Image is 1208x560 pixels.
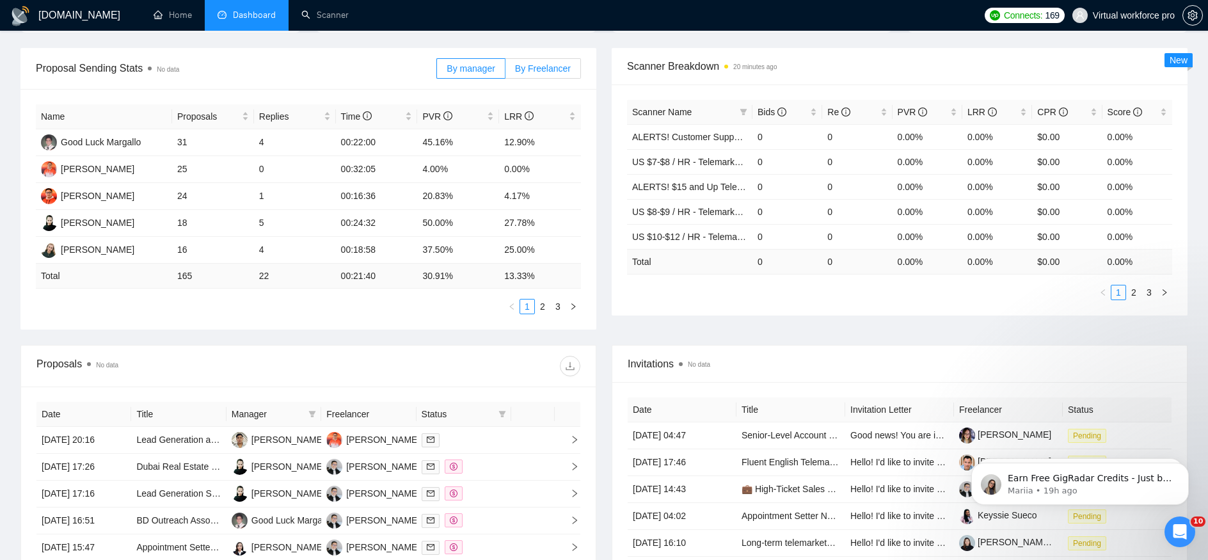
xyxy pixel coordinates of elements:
td: Senior-Level Account Manager [736,422,845,449]
a: JR[PERSON_NAME] [232,488,325,498]
span: Connects: [1004,8,1042,22]
span: PVR [422,111,452,122]
img: JR [232,459,248,475]
li: 1 [520,299,535,314]
td: 13.33 % [499,264,581,289]
td: 4 [254,237,336,264]
a: LB[PERSON_NAME] [PERSON_NAME] [326,515,496,525]
div: Good Luck Margallo [251,513,331,527]
a: Appointment Setter Needed for Financial Services [742,511,941,521]
a: MA[PERSON_NAME] [232,541,325,552]
td: 0 [752,174,822,199]
th: Title [736,397,845,422]
span: By manager [447,63,495,74]
a: Dubai Real Estate Cold Calling [136,461,259,472]
td: [DATE] 17:16 [36,481,131,508]
a: DE[PERSON_NAME] [41,163,134,173]
td: 0.00% [1102,224,1172,249]
li: Previous Page [1095,285,1111,300]
img: JR [41,215,57,231]
li: Next Page [1157,285,1172,300]
span: dashboard [218,10,226,19]
a: Fluent English Telemarketer with Dialer System Needed [742,457,963,467]
td: 0.00% [962,224,1032,249]
td: Long-term telemarketer needed [736,530,845,557]
span: filter [496,404,509,424]
a: LB[PERSON_NAME] [PERSON_NAME] [326,541,496,552]
a: Senior-Level Account Manager [742,430,864,440]
a: 3 [1142,285,1156,300]
td: [DATE] 16:10 [628,530,736,557]
span: info-circle [525,111,534,120]
span: dollar [450,490,457,497]
a: 2 [1127,285,1141,300]
th: Proposals [172,104,254,129]
td: 0 [822,249,892,274]
a: [PERSON_NAME] [959,429,1051,440]
img: LB [326,486,342,502]
td: 4.00% [417,156,499,183]
td: 0.00 % [893,249,962,274]
span: LRR [504,111,534,122]
td: 0 [752,224,822,249]
span: filter [737,102,750,122]
td: 0 [752,199,822,224]
a: 1 [1111,285,1125,300]
td: 24 [172,183,254,210]
button: left [1095,285,1111,300]
td: 4.17% [499,183,581,210]
td: Lead Generation Specialist – USA Real Estate Agencies [131,481,226,508]
span: setting [1183,10,1202,20]
th: Date [628,397,736,422]
span: 10 [1191,516,1205,527]
span: right [560,489,579,498]
td: [DATE] 20:16 [36,427,131,454]
img: KM [41,188,57,204]
td: Appointment Setter Needed for Financial Services [736,503,845,530]
td: 0.00% [962,174,1032,199]
span: Manager [232,407,303,421]
button: setting [1182,5,1203,26]
span: right [560,543,579,552]
td: 00:21:40 [336,264,418,289]
td: 0 [822,149,892,174]
a: Lead Generation and Outreach Specialist [136,435,301,445]
span: No data [157,66,179,73]
a: 💼 High-Ticket Sales Closer & Lead Generator for AI Video Editing Services [742,484,1042,494]
span: filter [306,404,319,424]
a: YB[PERSON_NAME] [41,244,134,254]
td: $0.00 [1032,174,1102,199]
img: logo [10,6,31,26]
td: 4 [254,129,336,156]
a: Pending [1068,538,1111,548]
span: info-circle [1059,108,1068,116]
a: homeHome [154,10,192,20]
li: 2 [1126,285,1141,300]
span: info-circle [443,111,452,120]
span: Scanner Breakdown [627,58,1172,74]
span: By Freelancer [515,63,571,74]
span: filter [308,410,316,418]
button: right [1157,285,1172,300]
td: 0.00% [1102,174,1172,199]
td: 31 [172,129,254,156]
td: Lead Generation and Outreach Specialist [131,427,226,454]
img: MA [232,540,248,556]
div: [PERSON_NAME] [251,460,325,474]
div: [PERSON_NAME] [61,243,134,257]
td: 50.00% [417,210,499,237]
a: US $7-$8 / HR - Telemarketing [632,157,754,167]
div: [PERSON_NAME] [61,216,134,230]
button: left [504,299,520,314]
span: info-circle [988,108,997,116]
span: mail [427,436,434,444]
th: Freelancer [321,402,416,427]
td: 00:18:58 [336,237,418,264]
a: GLGood Luck Margallo [232,515,331,525]
span: Proposal Sending Stats [36,60,436,76]
a: LB[PERSON_NAME] [PERSON_NAME] [326,488,496,498]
